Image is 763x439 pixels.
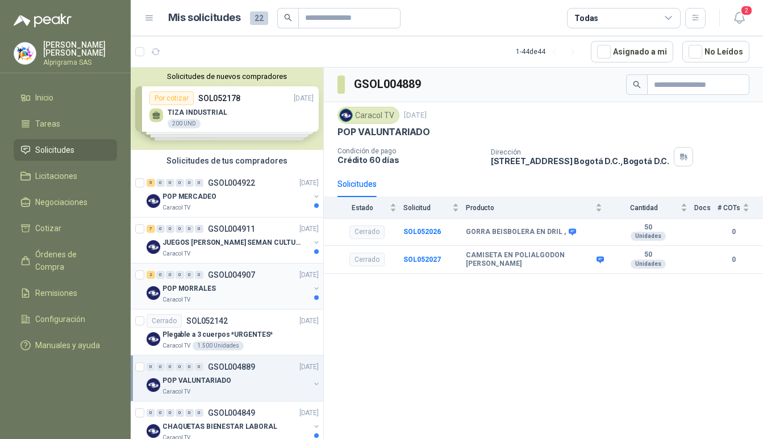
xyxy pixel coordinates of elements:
[168,10,241,26] h1: Mis solicitudes
[176,409,184,417] div: 0
[162,295,190,304] p: Caracol TV
[147,378,160,392] img: Company Logo
[14,308,117,330] a: Configuración
[162,283,216,294] p: POP MORRALES
[208,179,255,187] p: GSOL004922
[176,225,184,233] div: 0
[324,197,403,218] th: Estado
[14,14,72,27] img: Logo peakr
[299,362,319,373] p: [DATE]
[147,332,160,346] img: Company Logo
[131,150,323,172] div: Solicitudes de tus compradores
[156,225,165,233] div: 0
[337,147,482,155] p: Condición de pago
[131,310,323,356] a: CerradoSOL052142[DATE] Company LogoPlegable a 3 cuerpos *URGENTES*Caracol TV1.500 Unidades
[147,314,182,328] div: Cerrado
[162,387,190,396] p: Caracol TV
[35,196,87,208] span: Negociaciones
[195,271,203,279] div: 0
[337,155,482,165] p: Crédito 60 días
[718,197,763,218] th: # COTs
[162,203,190,212] p: Caracol TV
[682,41,749,62] button: No Leídos
[193,341,244,350] div: 1.500 Unidades
[403,228,441,236] a: SOL052026
[740,5,753,16] span: 2
[166,271,174,279] div: 0
[156,271,165,279] div: 0
[729,8,749,28] button: 2
[404,110,427,121] p: [DATE]
[299,270,319,281] p: [DATE]
[349,253,385,266] div: Cerrado
[694,197,718,218] th: Docs
[43,59,117,66] p: Alprigrama SAS
[354,76,423,93] h3: GSOL004889
[609,223,687,232] b: 50
[147,363,155,371] div: 0
[162,329,273,340] p: Plegable a 3 cuerpos *URGENTES*
[156,363,165,371] div: 0
[185,363,194,371] div: 0
[14,87,117,108] a: Inicio
[166,225,174,233] div: 0
[147,240,160,254] img: Company Logo
[176,271,184,279] div: 0
[403,256,441,264] b: SOL052027
[337,107,399,124] div: Caracol TV
[14,191,117,213] a: Negociaciones
[403,197,466,218] th: Solicitud
[176,363,184,371] div: 0
[185,179,194,187] div: 0
[250,11,268,25] span: 22
[208,363,255,371] p: GSOL004889
[147,222,321,258] a: 7 0 0 0 0 0 GSOL004911[DATE] Company LogoJUEGOS [PERSON_NAME] SEMAN CULTURALCaracol TV
[631,260,666,269] div: Unidades
[195,179,203,187] div: 0
[14,43,36,64] img: Company Logo
[14,113,117,135] a: Tareas
[337,126,430,138] p: POP VALUNTARIADO
[185,271,194,279] div: 0
[147,360,321,396] a: 0 0 0 0 0 0 GSOL004889[DATE] Company LogoPOP VALUNTARIADOCaracol TV
[349,225,385,239] div: Cerrado
[156,409,165,417] div: 0
[718,254,749,265] b: 0
[299,224,319,235] p: [DATE]
[195,409,203,417] div: 0
[516,43,582,61] div: 1 - 44 de 44
[135,72,319,81] button: Solicitudes de nuevos compradores
[609,204,678,212] span: Cantidad
[166,179,174,187] div: 0
[466,251,594,269] b: CAMISETA EN POLIALGODON [PERSON_NAME]
[147,225,155,233] div: 7
[633,81,641,89] span: search
[35,287,77,299] span: Remisiones
[14,218,117,239] a: Cotizar
[14,139,117,161] a: Solicitudes
[35,91,53,104] span: Inicio
[14,282,117,304] a: Remisiones
[195,363,203,371] div: 0
[176,179,184,187] div: 0
[162,421,277,432] p: CHAQUETAS BIENESTAR LABORAL
[337,178,377,190] div: Solicitudes
[147,268,321,304] a: 2 0 0 0 0 0 GSOL004907[DATE] Company LogoPOP MORRALESCaracol TV
[147,176,321,212] a: 5 0 0 0 0 0 GSOL004922[DATE] Company LogoPOP MERCADEOCaracol TV
[162,191,216,202] p: POP MERCADEO
[43,41,117,57] p: [PERSON_NAME] [PERSON_NAME]
[491,156,669,166] p: [STREET_ADDRESS] Bogotá D.C. , Bogotá D.C.
[299,316,319,327] p: [DATE]
[340,109,352,122] img: Company Logo
[162,237,304,248] p: JUEGOS [PERSON_NAME] SEMAN CULTURAL
[162,249,190,258] p: Caracol TV
[208,409,255,417] p: GSOL004849
[403,204,450,212] span: Solicitud
[14,335,117,356] a: Manuales y ayuda
[185,409,194,417] div: 0
[299,408,319,419] p: [DATE]
[491,148,669,156] p: Dirección
[718,204,740,212] span: # COTs
[147,194,160,208] img: Company Logo
[284,14,292,22] span: search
